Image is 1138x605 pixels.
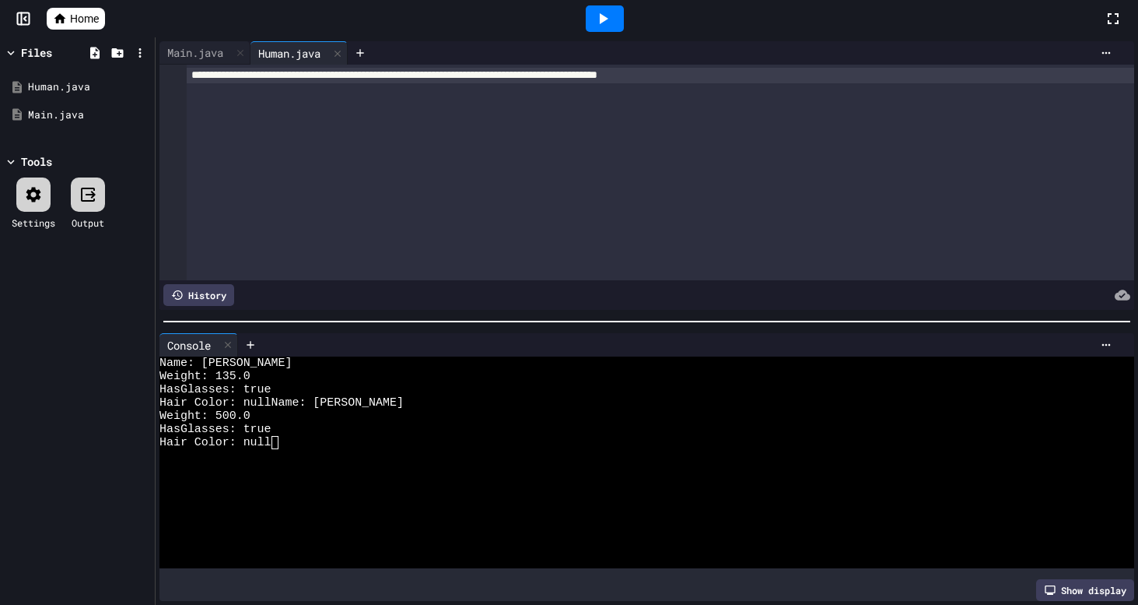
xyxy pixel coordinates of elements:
[159,410,250,423] span: Weight: 500.0
[47,8,105,30] a: Home
[21,44,52,61] div: Files
[250,41,348,65] div: Human.java
[159,436,271,449] span: Hair Color: null
[72,216,104,230] div: Output
[159,44,231,61] div: Main.java
[159,333,238,357] div: Console
[250,45,328,62] div: Human.java
[159,337,219,354] div: Console
[70,11,99,26] span: Home
[159,396,404,410] span: Hair Color: nullName: [PERSON_NAME]
[21,153,52,170] div: Tools
[28,79,149,95] div: Human.java
[159,423,271,436] span: HasGlasses: true
[159,370,250,383] span: Weight: 135.0
[159,357,292,370] span: Name: [PERSON_NAME]
[163,284,234,306] div: History
[12,216,55,230] div: Settings
[159,383,271,396] span: HasGlasses: true
[28,107,149,123] div: Main.java
[1036,579,1134,601] div: Show display
[1073,543,1122,589] iframe: chat widget
[159,41,250,65] div: Main.java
